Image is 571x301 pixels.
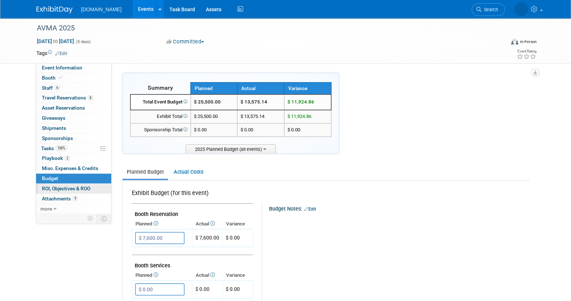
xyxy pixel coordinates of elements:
span: ROI, Objectives & ROO [42,186,90,191]
div: In-Person [519,39,536,44]
span: to [52,38,59,44]
th: Planned [191,82,238,94]
span: Shipments [42,125,66,131]
span: $ 0.00 [226,286,240,292]
span: $ 0.00 [194,127,207,132]
a: Booth [36,73,111,83]
span: $ 25,500.00 [194,114,218,119]
span: $ 0.00 [226,235,240,241]
a: Misc. Expenses & Credits [36,164,111,173]
th: Variance [284,82,331,94]
td: Toggle Event Tabs [96,214,111,223]
span: Staff [42,85,60,91]
span: 8 [88,95,93,101]
a: Tasks100% [36,144,111,153]
span: Summary [148,84,173,91]
i: Booth reservation complete [59,76,62,80]
span: Search [481,7,498,12]
img: ExhibitDay [36,6,73,13]
a: Event Information [36,63,111,73]
span: $ 11,924.86 [287,99,314,105]
button: Committed [164,38,207,46]
th: Planned [132,219,192,229]
div: Exhibit Budget (for this event) [132,189,250,201]
span: more [40,206,52,212]
a: Travel Reservations8 [36,93,111,103]
a: Actual Costs [169,165,207,179]
a: Asset Reservations [36,103,111,113]
td: Booth Services [132,255,253,271]
a: Budget [36,174,111,183]
a: Playbook2 [36,153,111,163]
span: 6 [55,85,60,90]
span: Asset Reservations [42,105,85,111]
img: Iuliia Bulow [514,3,528,16]
th: Actual [192,219,222,229]
a: Shipments [36,123,111,133]
span: $ 7,600.00 [195,235,219,241]
td: $ 0.00 [237,123,284,137]
span: 100% [56,145,67,151]
span: [DOMAIN_NAME] [81,7,122,12]
a: Giveaways [36,113,111,123]
span: Travel Reservations [42,95,93,101]
td: $ 13,575.14 [237,110,284,123]
span: [DATE] [DATE] [36,38,74,44]
div: AVMA 2025 [34,22,494,35]
span: 2025 Planned Budget (all events) [186,144,276,153]
div: Total Event Budget [134,99,187,106]
span: Giveaways [42,115,65,121]
td: Booth Reservation [132,204,253,219]
div: Budget Notes: [269,203,528,213]
td: Personalize Event Tab Strip [84,214,97,223]
span: 2 [65,156,70,161]
a: Staff6 [36,83,111,93]
span: (5 days) [75,39,91,44]
a: Attachments9 [36,194,111,204]
a: Edit [304,207,316,212]
span: $ 25,500.00 [194,99,221,105]
span: Playbook [42,155,70,161]
div: Event Rating [516,50,536,53]
span: Sponsorships [42,135,73,141]
th: Planned [132,270,192,280]
span: Attachments [42,196,78,202]
th: Actual [237,82,284,94]
a: more [36,204,111,214]
th: Variance [222,270,253,280]
span: Budget [42,175,58,181]
span: Misc. Expenses & Credits [42,165,98,171]
div: Sponsorship Total [134,127,187,133]
span: Tasks [41,145,67,151]
img: Format-Inperson.png [511,39,518,44]
a: Sponsorships [36,133,111,143]
span: Event Information [42,65,82,71]
td: $ 0.00 [192,281,222,298]
div: Exhibit Total [134,113,187,120]
a: ROI, Objectives & ROO [36,184,111,194]
span: Booth [42,75,64,81]
td: $ 13,575.14 [237,94,284,110]
a: Search [472,3,505,16]
th: Actual [192,270,222,280]
th: Variance [222,219,253,229]
span: $ 11,924.86 [287,114,311,119]
span: $ 0.00 [287,127,300,132]
div: Event Format [462,38,537,48]
span: 9 [73,196,78,201]
a: Planned Budget [122,165,168,179]
a: Edit [55,51,67,56]
td: Tags [36,50,67,57]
